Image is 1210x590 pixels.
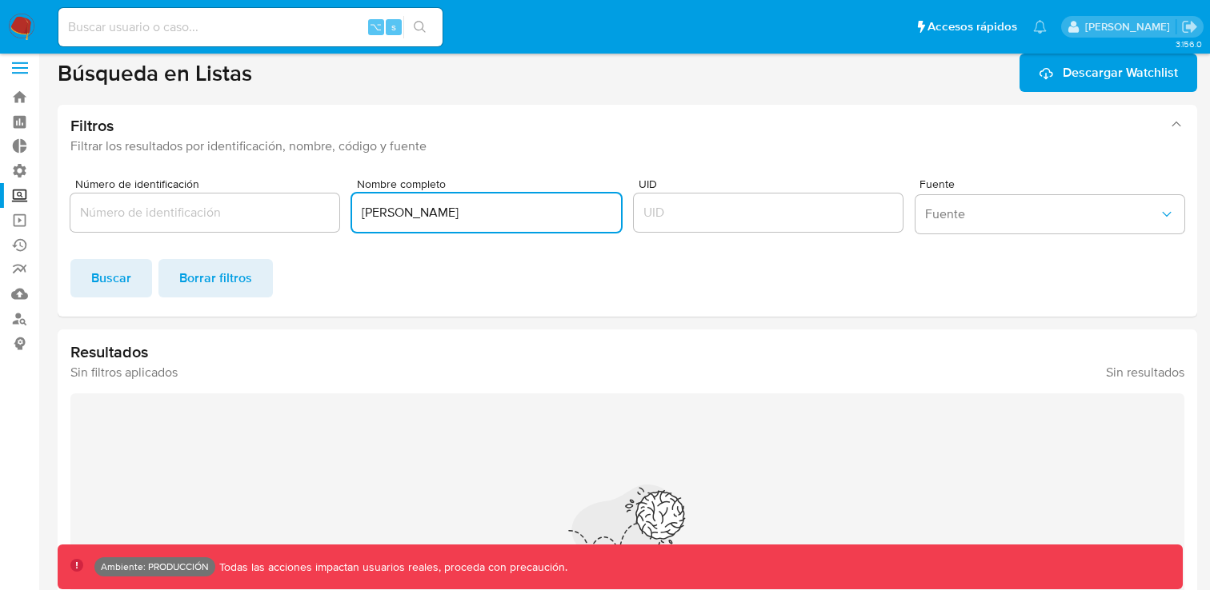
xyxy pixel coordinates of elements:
button: search-icon [403,16,436,38]
span: Accesos rápidos [928,18,1017,35]
span: s [391,19,396,34]
p: fernando.bolognino@mercadolibre.com [1085,19,1176,34]
input: Buscar usuario o caso... [58,17,443,38]
a: Salir [1181,18,1198,35]
p: Ambiente: PRODUCCIÓN [101,564,209,570]
p: Todas las acciones impactan usuarios reales, proceda con precaución. [215,560,567,575]
a: Notificaciones [1033,20,1047,34]
span: ⌥ [370,19,382,34]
